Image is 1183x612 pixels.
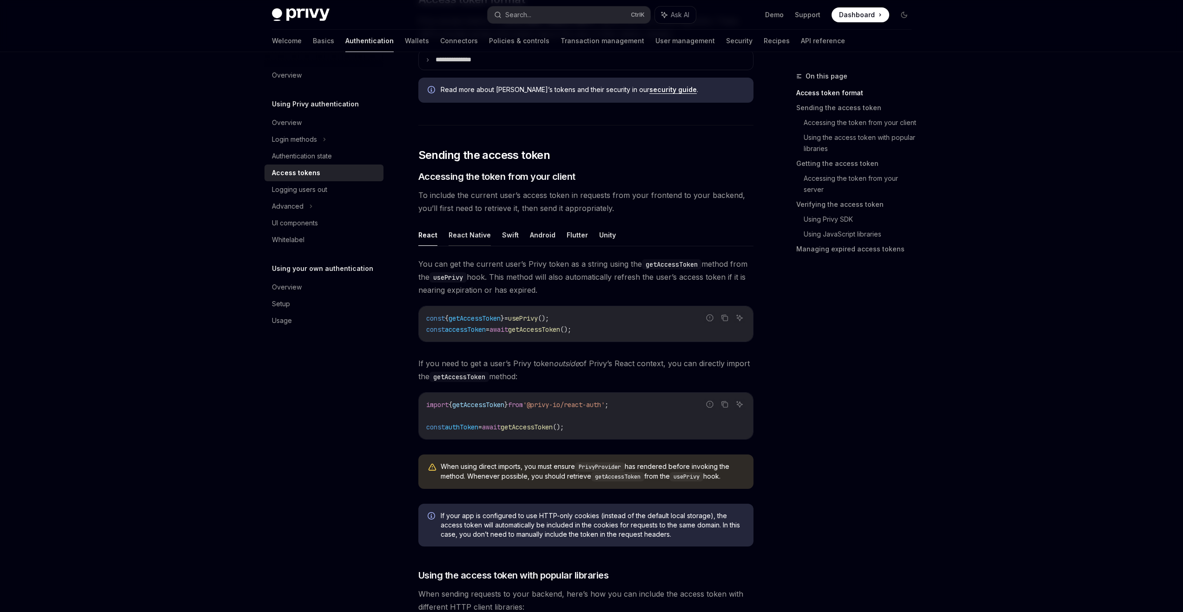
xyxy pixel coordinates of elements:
div: Logging users out [272,184,327,195]
svg: Info [428,86,437,95]
a: Welcome [272,30,302,52]
span: If you need to get a user’s Privy token of Privy’s React context, you can directly import the met... [418,357,753,383]
button: Flutter [567,224,588,246]
span: import [426,401,449,409]
div: Authentication state [272,151,332,162]
a: API reference [801,30,845,52]
span: accessToken [445,325,486,334]
div: Overview [272,117,302,128]
button: Copy the contents from the code block [719,398,731,410]
span: } [504,401,508,409]
a: Accessing the token from your server [804,171,919,197]
button: Report incorrect code [704,398,716,410]
a: Overview [264,279,383,296]
div: UI components [272,217,318,229]
span: { [445,314,449,322]
img: dark logo [272,8,330,21]
em: outside [554,359,579,368]
span: from [508,401,523,409]
a: Authentication [345,30,394,52]
div: Overview [272,282,302,293]
a: Authentication state [264,148,383,165]
span: Using the access token with popular libraries [418,569,609,582]
button: Android [530,224,555,246]
svg: Info [428,512,437,521]
a: Support [795,10,820,20]
span: getAccessToken [449,314,501,322]
button: Unity [599,224,616,246]
span: (); [553,423,564,431]
a: Logging users out [264,181,383,198]
div: Login methods [272,134,317,145]
code: getAccessToken [591,472,644,481]
span: const [426,325,445,334]
code: getAccessToken [642,259,701,270]
span: await [489,325,508,334]
button: React [418,224,437,246]
span: = [478,423,482,431]
code: usePrivy [430,272,467,283]
span: Ask AI [671,10,689,20]
span: Dashboard [839,10,875,20]
span: Sending the access token [418,148,550,163]
span: const [426,314,445,322]
span: { [449,401,452,409]
span: authToken [445,423,478,431]
span: ; [605,401,608,409]
button: Ask AI [655,7,696,23]
div: Search... [505,9,531,20]
a: Setup [264,296,383,312]
button: Toggle dark mode [897,7,912,22]
span: (); [560,325,571,334]
span: const [426,423,445,431]
a: Security [726,30,753,52]
button: Copy the contents from the code block [719,312,731,324]
a: Policies & controls [489,30,549,52]
a: Recipes [764,30,790,52]
a: Transaction management [561,30,644,52]
a: Using JavaScript libraries [804,227,919,242]
span: getAccessToken [452,401,504,409]
span: To include the current user’s access token in requests from your frontend to your backend, you’ll... [418,189,753,215]
a: Overview [264,67,383,84]
span: getAccessToken [501,423,553,431]
span: Read more about [PERSON_NAME]’s tokens and their security in our . [441,85,744,94]
span: getAccessToken [508,325,560,334]
h5: Using Privy authentication [272,99,359,110]
a: Overview [264,114,383,131]
span: '@privy-io/react-auth' [523,401,605,409]
a: Using Privy SDK [804,212,919,227]
a: Sending the access token [796,100,919,115]
a: User management [655,30,715,52]
a: Usage [264,312,383,329]
a: Basics [313,30,334,52]
span: = [486,325,489,334]
a: Demo [765,10,784,20]
a: Dashboard [832,7,889,22]
a: UI components [264,215,383,231]
a: Connectors [440,30,478,52]
span: Ctrl K [631,11,645,19]
code: getAccessToken [430,372,489,382]
span: If your app is configured to use HTTP-only cookies (instead of the default local storage), the ac... [441,511,744,539]
a: Whitelabel [264,231,383,248]
a: Access tokens [264,165,383,181]
button: Swift [502,224,519,246]
span: On this page [806,71,847,82]
a: Using the access token with popular libraries [804,130,919,156]
button: React Native [449,224,491,246]
div: Advanced [272,201,304,212]
a: Verifying the access token [796,197,919,212]
a: security guide [649,86,697,94]
button: Ask AI [734,312,746,324]
code: usePrivy [670,472,703,481]
div: Usage [272,315,292,326]
div: Whitelabel [272,234,304,245]
span: You can get the current user’s Privy token as a string using the method from the hook. This metho... [418,257,753,296]
button: Report incorrect code [704,312,716,324]
span: (); [538,314,549,322]
span: await [482,423,501,431]
span: } [501,314,504,322]
button: Ask AI [734,398,746,410]
a: Access token format [796,86,919,100]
